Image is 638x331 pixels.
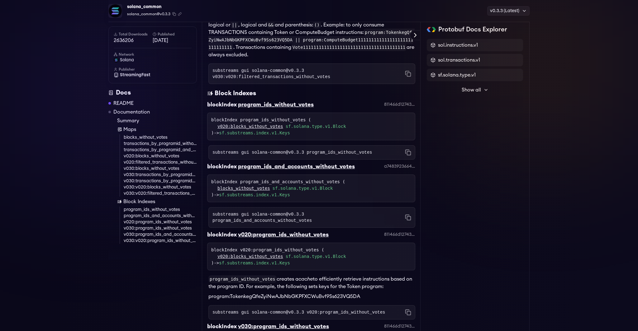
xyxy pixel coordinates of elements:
h6: Publisher [114,67,192,72]
a: Summary [117,117,197,124]
a: Block Indexes [117,198,197,205]
code: substreams gui solana-common@v0.3.3 program_ids_and_accounts_without_votes [212,211,405,224]
span: sf.solana.type.v1 [438,71,476,79]
a: v020:filtered_transactions_without_votes [124,159,197,165]
a: sf.substreams.index.v1.Keys [219,260,290,265]
div: v020:program_ids_without_votes [238,230,329,239]
a: v030:transactions_by_programid_and_account_without_votes [124,178,197,184]
a: v030:blocks_without_votes [124,165,197,172]
a: v030:v020:blocks_without_votes [124,184,197,190]
a: Maps [117,126,197,133]
span: sol.transactions.v1 [438,56,480,64]
img: Protobuf [427,27,436,32]
em: cache [298,277,313,282]
h6: Network [114,52,192,57]
span: solana_common@v0.3.3 [127,11,170,17]
a: v030:program_ids_and_accounts_without_votes [124,231,197,238]
div: solana_common [127,2,182,11]
a: transactions_by_programid_without_votes [124,141,197,147]
button: Copy command to clipboard [405,309,411,315]
div: 811466d12743a8b02be8ba6649cfa9a24aa1af62 [384,323,415,329]
a: sf.solana.type.v1.Block [273,185,333,192]
img: Map icon [117,127,122,132]
div: blockIndex [207,322,237,331]
div: 811466d12743a8b02be8ba6649cfa9a24aa1af62 [384,101,415,108]
span: StreamingFast [120,72,150,78]
a: solana [114,57,192,63]
img: Block Index icon [117,199,122,204]
span: -> [214,130,290,135]
code: () [313,21,321,29]
button: Copy command to clipboard [405,214,411,221]
p: creates a to efficiently retrieve instructions based on the program ID. For example, the followin... [208,275,415,290]
code: || [231,21,238,29]
img: Block Indexes icon [207,89,213,98]
code: && [267,21,275,29]
a: v030:transactions_by_programid_without_votes [124,172,197,178]
a: sf.substreams.index.v1.Keys [219,192,290,197]
div: v0.3.3 (Latest) [487,6,530,16]
a: Documentation [113,108,150,116]
span: -> [214,192,290,197]
span: Show all [462,86,481,94]
a: v020:blocks_without_votes [217,123,283,130]
a: StreamingFast [114,72,192,78]
code: substreams gui solana-common@v0.3.3 program_ids_without_votes [212,149,372,156]
span: [DATE] [153,37,192,44]
div: blockIndex program_ids_without_votes ( ) [211,117,411,136]
li: program:TokenkegQfeZyiNwAJbNbGKPFXCWuBvf9Ss623VQ5DA [208,293,415,300]
a: sf.solana.type.v1.Block [286,253,346,260]
span: solana [120,57,134,63]
code: substreams gui solana-common@v0.3.3 v030:v020:filtered_transactions_without_votes [212,68,405,80]
a: program_ids_without_votes [124,207,197,213]
span: 2636206 [114,37,153,44]
button: Copy package name and version [172,12,176,16]
code: Vote111111111111111111111111111111111111111 [291,44,407,51]
a: program_ids_and_accounts_without_votes [124,213,197,219]
div: program_ids_and_accounts_without_votes [238,162,355,171]
a: v030:v020:program_ids_without_votes [124,238,197,244]
span: sol.instructions.v1 [438,41,478,49]
div: blockIndex program_ids_and_accounts_without_votes ( ) [211,179,411,198]
div: program_ids_without_votes [238,100,314,109]
button: Copy command to clipboard [405,149,411,156]
a: sf.substreams.index.v1.Keys [219,130,290,135]
div: blockIndex [207,162,237,171]
div: Docs [108,88,197,97]
a: v020:blocks_without_votes [124,153,197,159]
a: v030:v020:filtered_transactions_without_votes [124,190,197,197]
h6: Published [153,32,192,37]
div: Block Indexes [215,89,256,98]
div: a7483923664a93d99c97ce0898c32c3becbbce77 [384,163,415,170]
div: blockIndex [207,100,237,109]
div: 811466d12743a8b02be8ba6649cfa9a24aa1af62 [384,231,415,238]
p: allows you to consume transactions containing instructions from specific program_id based on a fi... [208,6,415,58]
a: transactions_by_programid_and_account_without_votes [124,147,197,153]
a: blocks_without_votes [217,185,270,192]
h6: Total Downloads [114,32,153,37]
h2: Protobuf Docs Explorer [438,25,507,34]
a: v030:program_ids_without_votes [124,225,197,231]
button: Copy .spkg link to clipboard [178,12,182,16]
img: solana [114,58,119,63]
code: program:TokenkegQfeZyiNwAJbNbGKPFXCWuBvf9Ss623VQ5DA || program:ComputeBudget111111111111111111111... [208,29,415,51]
code: program_ids_without_votes [208,275,277,283]
div: v030:program_ids_without_votes [238,322,329,331]
div: blockIndex [207,230,237,239]
a: blocks_without_votes [124,134,197,141]
a: README [113,100,134,107]
button: Show all [427,84,523,96]
span: -> [214,260,290,265]
img: Package Logo [109,4,122,17]
a: v020:blocks_without_votes [217,253,283,260]
code: substreams gui solana-common@v0.3.3 v020:program_ids_without_votes [212,309,385,315]
a: v020:program_ids_without_votes [124,219,197,225]
a: sf.solana.type.v1.Block [286,123,346,130]
div: blockIndex v020:program_ids_without_votes ( ) [211,247,411,266]
button: Copy command to clipboard [405,71,411,77]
